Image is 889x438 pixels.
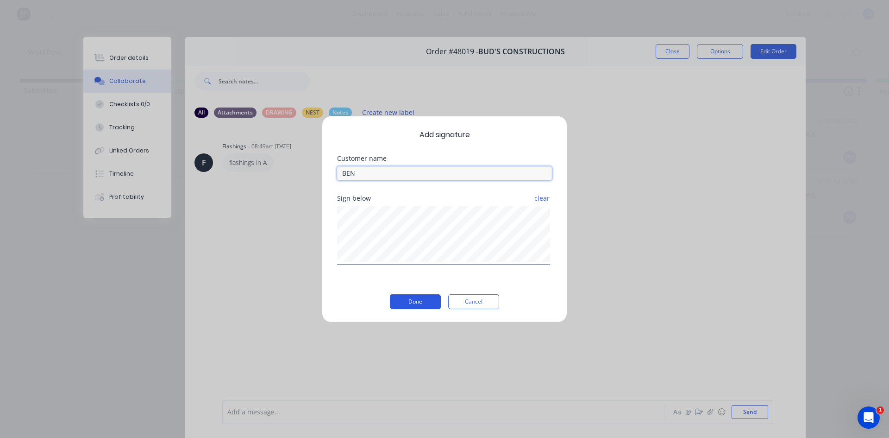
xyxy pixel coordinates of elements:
[390,294,441,309] button: Done
[337,129,552,140] span: Add signature
[337,166,552,180] input: Enter customer name
[337,195,552,202] div: Sign below
[534,190,550,207] button: clear
[337,155,552,162] div: Customer name
[858,406,880,429] iframe: Intercom live chat
[448,294,499,309] button: Cancel
[876,406,884,414] span: 1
